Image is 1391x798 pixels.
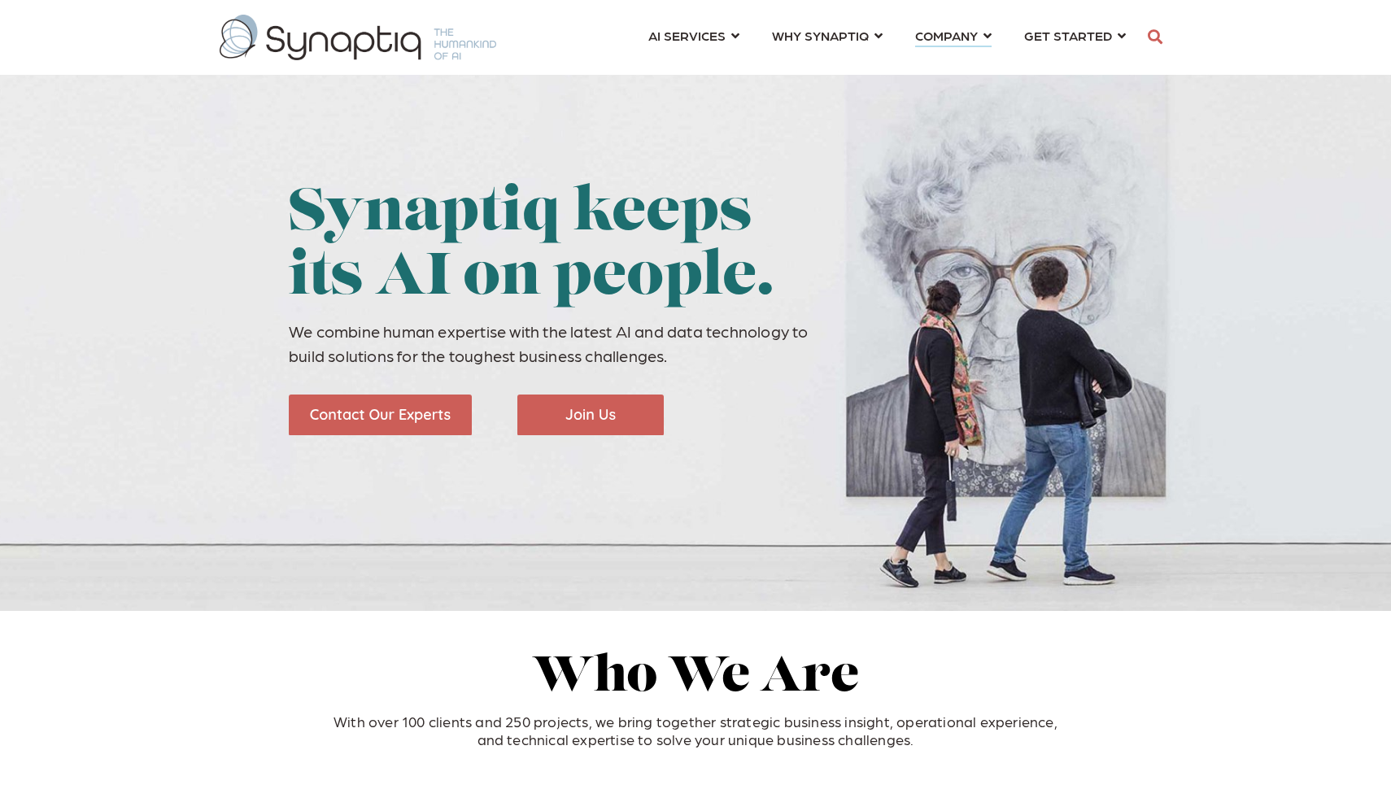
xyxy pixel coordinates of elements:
[1024,20,1126,50] a: GET STARTED
[915,24,978,46] span: COMPANY
[289,319,824,368] p: We combine human expertise with the latest AI and data technology to build solutions for the toug...
[1024,24,1112,46] span: GET STARTED
[772,20,883,50] a: WHY SYNAPTIQ
[329,652,1062,705] h2: Who We Are
[648,24,726,46] span: AI SERVICES
[517,395,664,435] img: Join Us
[915,20,992,50] a: COMPANY
[289,395,472,435] img: Contact Our Experts
[289,185,774,308] span: Synaptiq keeps its AI on people.
[648,20,739,50] a: AI SERVICES
[772,24,869,46] span: WHY SYNAPTIQ
[632,8,1142,67] nav: menu
[220,15,496,60] img: synaptiq logo-1
[329,713,1062,748] p: With over 100 clients and 250 projects, we bring together strategic business insight, operational...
